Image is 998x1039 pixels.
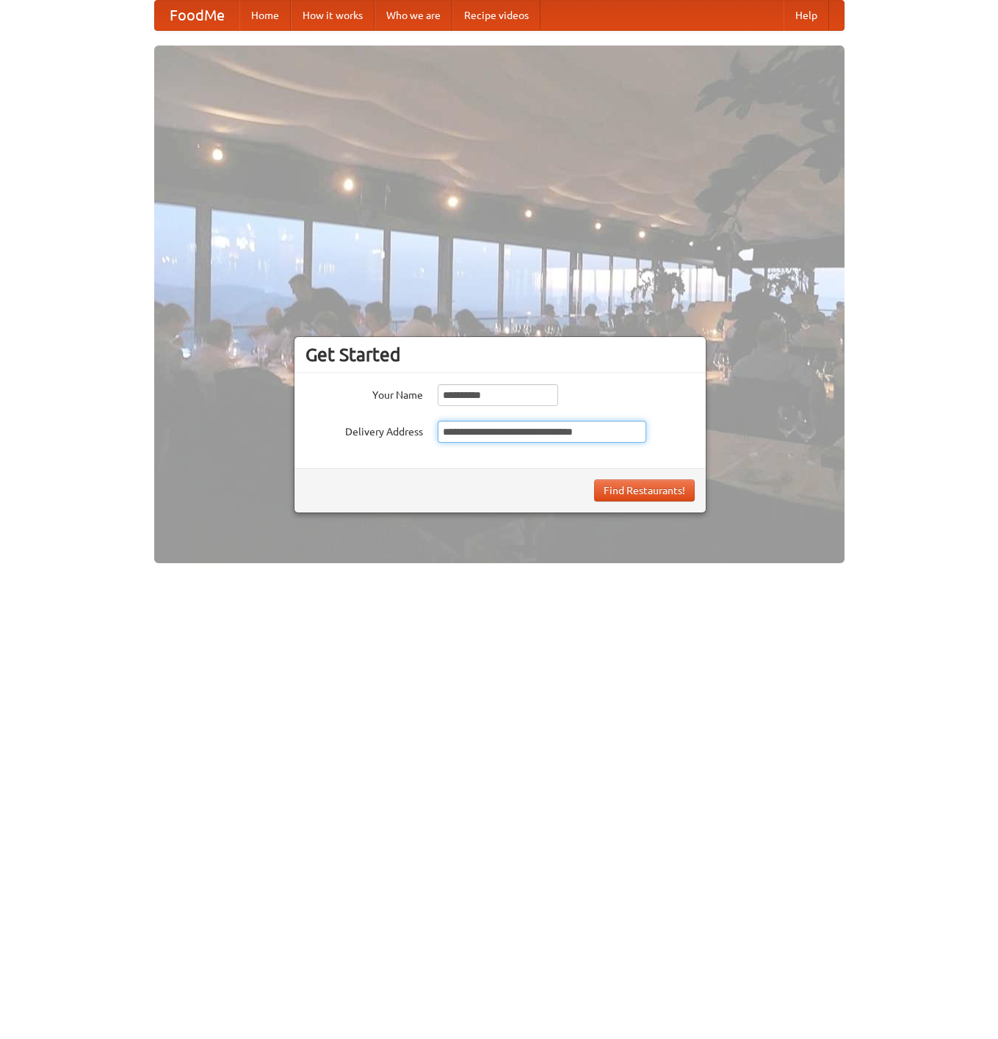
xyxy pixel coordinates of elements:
a: Help [784,1,829,30]
button: Find Restaurants! [594,479,695,502]
a: Recipe videos [452,1,540,30]
a: FoodMe [155,1,239,30]
label: Delivery Address [305,421,423,439]
a: How it works [291,1,375,30]
h3: Get Started [305,344,695,366]
a: Who we are [375,1,452,30]
a: Home [239,1,291,30]
label: Your Name [305,384,423,402]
